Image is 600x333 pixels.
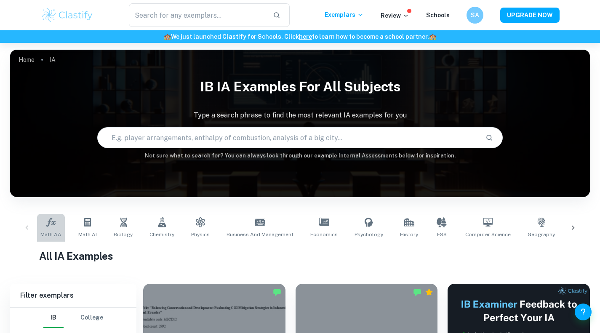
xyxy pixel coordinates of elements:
[482,131,496,145] button: Search
[310,231,338,238] span: Economics
[19,54,35,66] a: Home
[381,11,409,20] p: Review
[50,55,56,64] p: IA
[191,231,210,238] span: Physics
[467,7,483,24] button: SA
[437,231,447,238] span: ESS
[43,308,64,328] button: IB
[227,231,293,238] span: Business and Management
[98,126,479,149] input: E.g. player arrangements, enthalpy of combustion, analysis of a big city...
[400,231,418,238] span: History
[500,8,560,23] button: UPGRADE NOW
[114,231,133,238] span: Biology
[355,231,383,238] span: Psychology
[41,7,94,24] img: Clastify logo
[43,308,103,328] div: Filter type choice
[413,288,421,296] img: Marked
[528,231,555,238] span: Geography
[325,10,364,19] p: Exemplars
[10,110,590,120] p: Type a search phrase to find the most relevant IA examples for you
[10,152,590,160] h6: Not sure what to search for? You can always look through our example Internal Assessments below f...
[2,32,598,41] h6: We just launched Clastify for Schools. Click to learn how to become a school partner.
[10,284,136,307] h6: Filter exemplars
[129,3,267,27] input: Search for any exemplars...
[426,12,450,19] a: Schools
[575,304,592,320] button: Help and Feedback
[40,231,61,238] span: Math AA
[10,73,590,100] h1: IB IA examples for all subjects
[80,308,103,328] button: College
[39,248,561,264] h1: All IA Examples
[149,231,174,238] span: Chemistry
[78,231,97,238] span: Math AI
[465,231,511,238] span: Computer Science
[273,288,281,296] img: Marked
[299,33,312,40] a: here
[164,33,171,40] span: 🏫
[429,33,436,40] span: 🏫
[425,288,433,296] div: Premium
[470,11,480,20] h6: SA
